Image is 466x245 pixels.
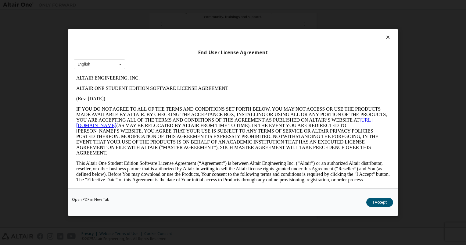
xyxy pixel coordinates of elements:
p: IF YOU DO NOT AGREE TO ALL OF THE TERMS AND CONDITIONS SET FORTH BELOW, YOU MAY NOT ACCESS OR USE... [2,34,316,83]
p: This Altair One Student Edition Software License Agreement (“Agreement”) is between Altair Engine... [2,88,316,110]
a: Open PDF in New Tab [72,198,109,201]
div: End-User License Agreement [74,50,392,56]
p: (Rev. [DATE]) [2,23,316,29]
a: [URL][DOMAIN_NAME] [2,44,299,55]
p: ALTAIR ONE STUDENT EDITION SOFTWARE LICENSE AGREEMENT [2,13,316,18]
button: I Accept [366,198,393,207]
p: ALTAIR ENGINEERING, INC. [2,2,316,8]
div: English [78,62,90,66]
